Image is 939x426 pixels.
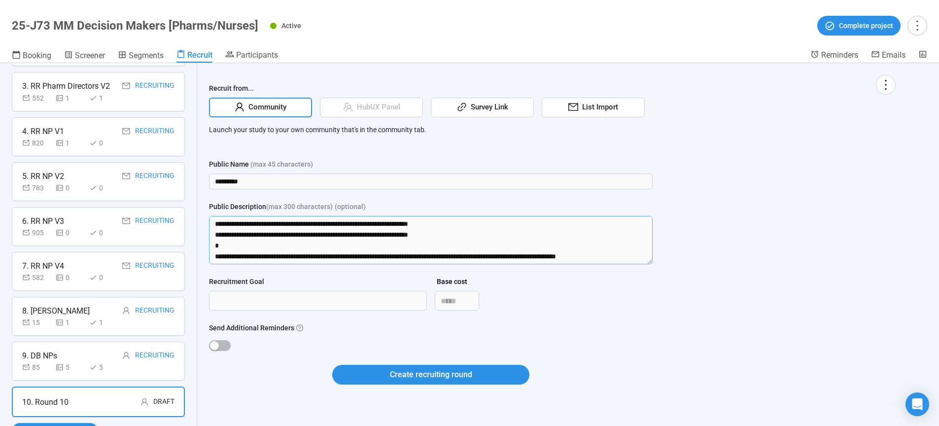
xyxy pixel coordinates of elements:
[89,317,119,328] div: 1
[209,340,231,351] button: Send Additional Reminders
[56,227,85,238] div: 0
[910,19,924,32] span: more
[209,276,264,287] div: Recruitment Goal
[56,93,85,104] div: 1
[153,396,174,408] div: Draft
[225,50,278,62] a: Participants
[89,182,119,193] div: 0
[22,93,52,104] div: 552
[22,317,52,328] div: 15
[89,362,119,373] div: 5
[437,276,467,287] div: Base cost
[89,227,119,238] div: 0
[22,305,90,317] div: 8. [PERSON_NAME]
[12,19,258,33] h1: 25-J73 MM Decision Makers [Pharms/Nurses]
[209,159,313,170] div: Public Name
[457,102,467,112] span: link
[22,138,52,148] div: 820
[22,215,64,227] div: 6. RR NP V3
[129,51,164,60] span: Segments
[135,350,174,362] div: Recruiting
[135,80,174,92] div: Recruiting
[209,124,896,135] p: Launch your study to your own community that's in the community tab.
[135,260,174,272] div: Recruiting
[12,50,51,63] a: Booking
[876,75,896,95] button: more
[89,93,119,104] div: 1
[235,102,244,112] span: user
[907,16,927,35] button: more
[209,201,333,212] div: Public Description
[56,138,85,148] div: 1
[817,16,901,35] button: Complete project
[135,305,174,317] div: Recruiting
[56,317,85,328] div: 1
[122,127,130,135] span: mail
[871,50,905,62] a: Emails
[281,22,301,30] span: Active
[467,102,508,113] span: Survey Link
[209,83,896,98] div: Recruit from...
[22,396,69,408] div: 10. Round 10
[332,365,529,385] button: Create recruiting round
[56,182,85,193] div: 0
[879,78,892,91] span: more
[244,102,286,113] span: Community
[75,51,105,60] span: Screener
[22,362,52,373] div: 85
[335,201,366,212] span: (optional)
[135,215,174,227] div: Recruiting
[187,50,212,60] span: Recruit
[56,272,85,283] div: 0
[89,272,119,283] div: 0
[296,324,303,331] span: question-circle
[839,20,893,31] span: Complete project
[56,362,85,373] div: 5
[22,182,52,193] div: 783
[135,170,174,182] div: Recruiting
[122,217,130,225] span: mail
[22,350,57,362] div: 9. DB NPs
[236,50,278,60] span: Participants
[568,102,578,112] span: mail
[905,392,929,416] div: Open Intercom Messenger
[122,262,130,270] span: mail
[22,227,52,238] div: 905
[578,102,618,113] span: List Import
[22,260,64,272] div: 7. RR NP V4
[882,50,905,60] span: Emails
[22,80,110,92] div: 3. RR Pharm Directors V2
[64,50,105,63] a: Screener
[22,272,52,283] div: 582
[89,138,119,148] div: 0
[135,125,174,138] div: Recruiting
[390,368,472,381] span: Create recruiting round
[122,307,130,315] span: user
[122,82,130,90] span: mail
[209,322,303,333] label: Send Additional Reminders
[353,102,400,113] span: HubUX Panel
[22,170,64,182] div: 5. RR NP V2
[266,201,333,212] span: (max 300 characters)
[821,50,858,60] span: Reminders
[810,50,858,62] a: Reminders
[140,398,148,406] span: user
[343,102,353,112] span: team
[23,51,51,60] span: Booking
[122,352,130,359] span: user
[176,50,212,63] a: Recruit
[118,50,164,63] a: Segments
[250,159,313,170] span: (max 45 characters)
[122,172,130,180] span: mail
[22,125,64,138] div: 4. RR NP V1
